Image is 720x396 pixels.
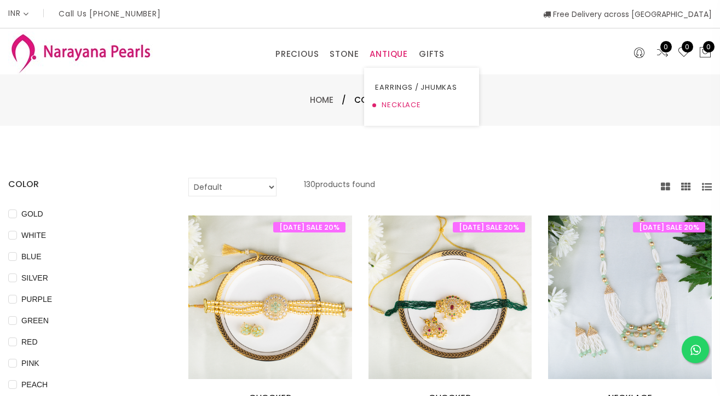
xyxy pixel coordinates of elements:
[375,96,468,114] a: NECKLACE
[633,222,705,232] span: [DATE] SALE 20%
[699,46,712,60] button: 0
[370,46,408,62] a: ANTIQUE
[17,315,53,327] span: GREEN
[453,222,525,232] span: [DATE] SALE 20%
[17,251,46,263] span: BLUE
[273,222,345,232] span: [DATE] SALE 20%
[59,10,161,18] p: Call Us [PHONE_NUMBER]
[354,94,411,107] span: Collections
[304,178,375,196] p: 130 products found
[682,41,693,53] span: 0
[275,46,319,62] a: PRECIOUS
[17,293,56,305] span: PURPLE
[17,229,50,241] span: WHITE
[342,94,346,107] span: /
[17,378,52,391] span: PEACH
[543,9,712,20] span: Free Delivery across [GEOGRAPHIC_DATA]
[375,79,468,96] a: EARRINGS / JHUMKAS
[703,41,715,53] span: 0
[17,272,53,284] span: SILVER
[8,178,155,191] h4: COLOR
[310,94,333,106] a: Home
[17,336,42,348] span: RED
[677,46,690,60] a: 0
[17,357,44,369] span: PINK
[656,46,669,60] a: 0
[660,41,672,53] span: 0
[17,208,48,220] span: GOLD
[330,46,359,62] a: STONE
[419,46,445,62] a: GIFTS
